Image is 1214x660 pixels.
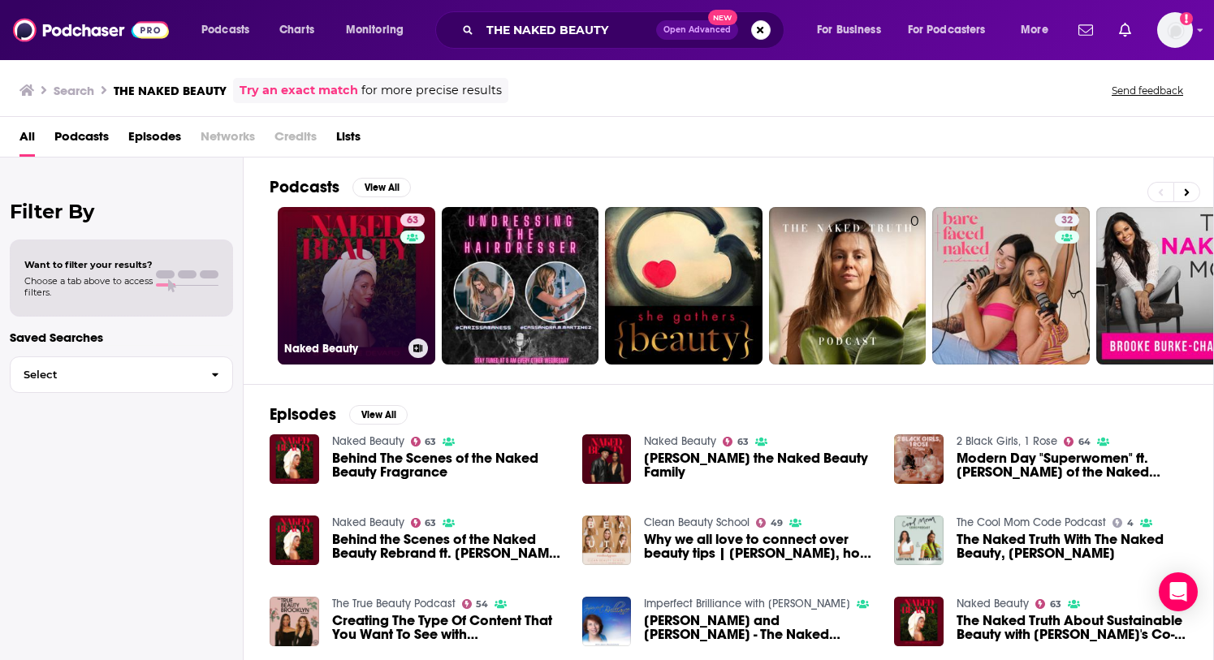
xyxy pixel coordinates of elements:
span: Select [11,369,198,380]
a: 63Naked Beauty [278,207,435,365]
button: Select [10,356,233,393]
a: 63 [411,437,437,446]
a: The True Beauty Podcast [332,597,456,610]
a: All [19,123,35,157]
span: [PERSON_NAME] and [PERSON_NAME] - The Naked Beauty of the Vulnerable Man [644,614,875,641]
img: Creating The Type Of Content That You Want To See with Brooke Devard, host of The Naked Beauty Po... [270,597,319,646]
button: View All [349,405,408,425]
svg: Add a profile image [1180,12,1193,25]
span: Podcasts [201,19,249,41]
a: Imperfect Brilliance with Betsy McLoughlin [644,597,850,610]
a: 54 [462,599,489,609]
img: The Naked Truth With The Naked Beauty, Brooke DeVard [894,515,944,565]
div: 0 [910,214,919,358]
a: Naked Beauty [332,434,404,448]
div: Search podcasts, credits, & more... [451,11,800,49]
span: 64 [1078,438,1091,446]
span: 63 [407,213,418,229]
a: 49 [756,518,783,528]
a: Naked Beauty [332,515,404,529]
a: 32 [1055,214,1079,226]
a: 64 [1064,437,1091,446]
a: Podchaser - Follow, Share and Rate Podcasts [13,15,169,45]
button: Send feedback [1107,84,1188,97]
span: 63 [425,438,436,446]
img: Why we all love to connect over beauty tips | Brooke DeVard Ozaydinli, host of the Naked Beauty P... [582,515,632,565]
span: Choose a tab above to access filters. [24,275,153,298]
img: User Profile [1157,12,1193,48]
button: open menu [190,17,270,43]
h2: Filter By [10,200,233,223]
span: Monitoring [346,19,404,41]
button: open menu [1009,17,1069,43]
span: The Naked Truth With The Naked Beauty, [PERSON_NAME] [957,533,1187,560]
a: 4 [1112,518,1134,528]
span: Creating The Type Of Content That You Want To See with [PERSON_NAME], host of The Naked Beauty Po... [332,614,563,641]
a: Try an exact match [240,81,358,100]
span: 63 [1050,601,1061,608]
span: Behind the Scenes of the Naked Beauty Rebrand ft. [PERSON_NAME] and [PERSON_NAME] of [PERSON_NAME... [332,533,563,560]
button: open menu [897,17,1009,43]
span: 54 [476,601,488,608]
a: Creating The Type Of Content That You Want To See with Brooke Devard, host of The Naked Beauty Po... [332,614,563,641]
a: Clean Beauty School [644,515,750,529]
button: open menu [335,17,425,43]
img: Sir John Joins the Naked Beauty Family [582,434,632,484]
span: for more precise results [361,81,502,100]
h2: Episodes [270,404,336,425]
h3: THE NAKED BEAUTY [114,83,227,98]
a: Lists [336,123,361,157]
span: Logged in as alignPR [1157,12,1193,48]
a: 63 [723,437,749,446]
img: Modern Day "Superwomen" ft. Brooke Devard of the Naked Beauty Podcast [894,434,944,484]
a: Show notifications dropdown [1072,16,1100,44]
a: Behind the Scenes of the Naked Beauty Rebrand ft. Madison Utendahl and Tori Baisden of Utendahl C... [332,533,563,560]
img: Behind the Scenes of the Naked Beauty Rebrand ft. Madison Utendahl and Tori Baisden of Utendahl C... [270,515,319,565]
a: 63 [1035,599,1061,609]
img: Behind The Scenes of the Naked Beauty Fragrance [270,434,319,484]
span: Charts [279,19,314,41]
h3: Naked Beauty [284,342,402,356]
img: Alun Jones and Wesley Pullen - The Naked Beauty of the Vulnerable Man [582,597,632,646]
a: EpisodesView All [270,404,408,425]
a: Sir John Joins the Naked Beauty Family [644,451,875,479]
span: 32 [1061,213,1073,229]
span: 63 [737,438,749,446]
span: Why we all love to connect over beauty tips | [PERSON_NAME], host of the Naked Beauty Podcast [644,533,875,560]
a: 63 [400,214,425,226]
h3: Search [54,83,94,98]
a: Episodes [128,123,181,157]
a: Naked Beauty [644,434,716,448]
a: Alun Jones and Wesley Pullen - The Naked Beauty of the Vulnerable Man [644,614,875,641]
span: Credits [274,123,317,157]
a: Modern Day "Superwomen" ft. Brooke Devard of the Naked Beauty Podcast [957,451,1187,479]
span: [PERSON_NAME] the Naked Beauty Family [644,451,875,479]
a: Why we all love to connect over beauty tips | Brooke DeVard Ozaydinli, host of the Naked Beauty P... [644,533,875,560]
span: More [1021,19,1048,41]
p: Saved Searches [10,330,233,345]
a: The Naked Truth With The Naked Beauty, Brooke DeVard [957,533,1187,560]
span: The Naked Truth About Sustainable Beauty with [PERSON_NAME]'s Co-Founder, [PERSON_NAME] [957,614,1187,641]
span: For Podcasters [908,19,986,41]
button: open menu [806,17,901,43]
span: 49 [771,520,783,527]
button: Open AdvancedNew [656,20,738,40]
button: View All [352,178,411,197]
span: New [708,10,737,25]
a: Naked Beauty [957,597,1029,610]
a: The Cool Mom Code Podcast [957,515,1106,529]
span: Open Advanced [663,26,731,34]
a: Podcasts [54,123,109,157]
span: For Business [817,19,881,41]
span: Networks [201,123,255,157]
a: Behind The Scenes of the Naked Beauty Fragrance [332,451,563,479]
a: PodcastsView All [270,177,411,197]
